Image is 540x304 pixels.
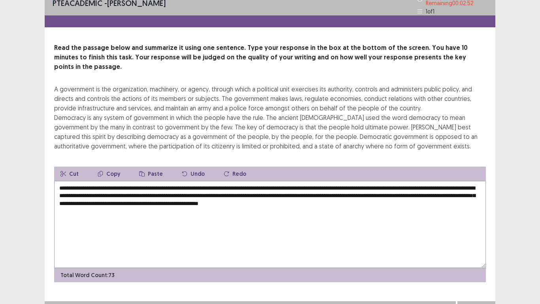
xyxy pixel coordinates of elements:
div: A government is the organization, machinery, or agency, through which a political unit exercises ... [54,84,486,151]
p: 1 of 1 [426,7,434,15]
button: Cut [54,167,85,181]
button: Undo [176,167,211,181]
p: Total Word Count: 73 [60,271,115,279]
p: Read the passage below and summarize it using one sentence. Type your response in the box at the ... [54,43,486,72]
button: Paste [133,167,169,181]
button: Redo [217,167,253,181]
button: Copy [91,167,127,181]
